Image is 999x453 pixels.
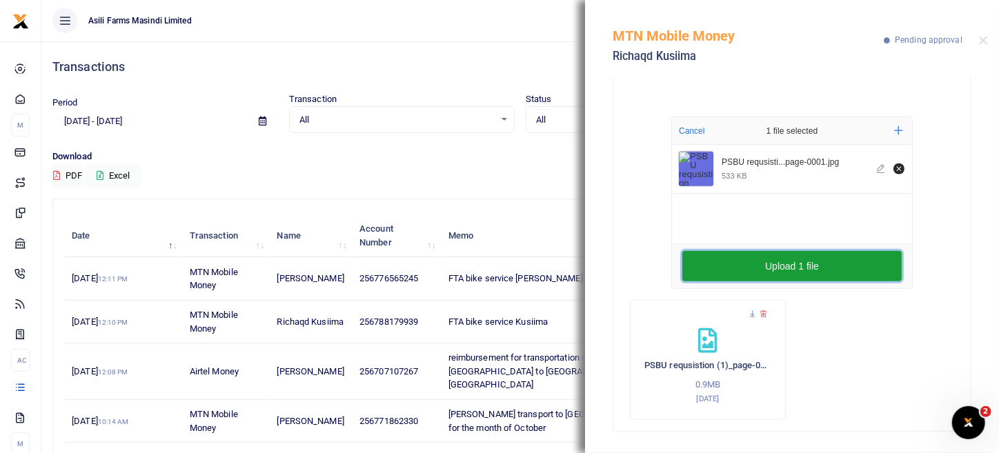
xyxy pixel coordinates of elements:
[72,366,128,376] span: [DATE]
[979,36,988,45] button: Close
[190,310,238,334] span: MTN Mobile Money
[289,92,337,106] label: Transaction
[671,117,913,289] div: File Uploader
[675,122,709,140] button: Cancel
[980,406,991,417] span: 2
[448,273,583,283] span: FTA bike service [PERSON_NAME]
[679,152,713,186] img: PSBU requsistion (1)_page-0001.jpg
[613,50,884,63] h5: Richaqd Kusiima
[359,316,418,327] span: 256788179939
[952,406,985,439] iframe: Intercom live chat
[733,117,851,145] div: 1 file selected
[441,214,669,257] th: Memo: activate to sort column ascending
[644,360,771,371] h6: PSBU requsistion (1)_page-0003
[190,366,239,376] span: Airtel Money
[72,316,128,327] span: [DATE]
[64,214,182,257] th: Date: activate to sort column descending
[352,214,441,257] th: Account Number: activate to sort column ascending
[696,394,719,403] small: [DATE]
[891,161,907,177] button: Remove file
[682,251,902,281] button: Upload 1 file
[98,319,128,326] small: 12:10 PM
[11,114,30,137] li: M
[889,121,909,141] button: Add more files
[448,409,651,433] span: [PERSON_NAME] transport to [GEOGRAPHIC_DATA] for the month of October
[644,378,771,392] p: 0.9MB
[182,214,270,257] th: Transaction: activate to sort column ascending
[613,28,884,44] h5: MTN Mobile Money
[277,316,344,327] span: Richaqd Kusiima
[630,300,786,420] div: PSBU requsistion (1)_page-0003
[448,316,548,327] span: FTA bike service Kusiima
[359,366,418,376] span: 256707107267
[72,416,128,426] span: [DATE]
[269,214,352,257] th: Name: activate to sort column ascending
[526,92,552,106] label: Status
[52,59,988,74] h4: Transactions
[895,35,962,45] span: Pending approval
[277,273,344,283] span: [PERSON_NAME]
[536,113,731,127] span: All
[98,368,128,376] small: 12:08 PM
[52,96,78,110] label: Period
[52,150,988,164] p: Download
[277,416,344,426] span: [PERSON_NAME]
[299,113,495,127] span: All
[85,164,141,188] button: Excel
[11,349,30,372] li: Ac
[72,273,128,283] span: [DATE]
[190,409,238,433] span: MTN Mobile Money
[98,275,128,283] small: 12:11 PM
[448,352,648,390] span: reimbursement for transportation of items from [GEOGRAPHIC_DATA] to [GEOGRAPHIC_DATA] and [GEOGRA...
[190,267,238,291] span: MTN Mobile Money
[874,161,889,177] button: Edit file PSBU requsistion (1)_page-0001.jpg
[722,157,869,168] div: PSBU requsistion (1)_page-0001.jpg
[52,164,83,188] button: PDF
[722,171,747,181] div: 533 KB
[52,110,248,133] input: select period
[359,273,418,283] span: 256776565245
[12,13,29,30] img: logo-small
[359,416,418,426] span: 256771862330
[12,15,29,26] a: logo-small logo-large logo-large
[98,418,129,425] small: 10:14 AM
[277,366,344,376] span: [PERSON_NAME]
[83,14,197,27] span: Asili Farms Masindi Limited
